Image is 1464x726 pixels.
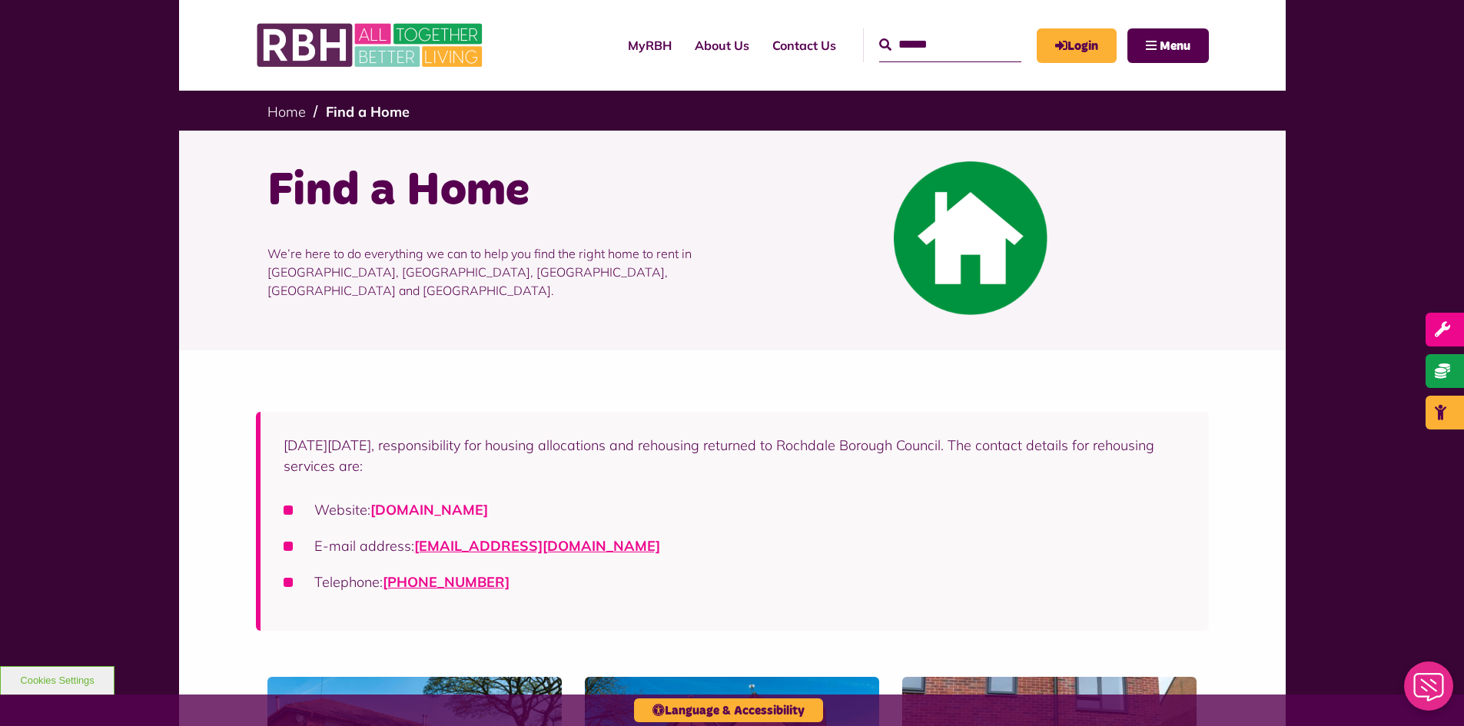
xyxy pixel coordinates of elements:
a: MyRBH [616,25,683,66]
img: Find A Home [894,161,1047,315]
p: [DATE][DATE], responsibility for housing allocations and rehousing returned to Rochdale Borough C... [284,435,1186,476]
a: About Us [683,25,761,66]
a: Contact Us [761,25,848,66]
a: Find a Home [326,103,410,121]
li: E-mail address: [284,535,1186,556]
a: MyRBH [1037,28,1117,63]
input: Search [879,28,1021,61]
a: call 0300 303 8874 [383,573,510,591]
li: Website: [284,499,1186,520]
p: We’re here to do everything we can to help you find the right home to rent in [GEOGRAPHIC_DATA], ... [267,221,721,323]
a: Home [267,103,306,121]
li: Telephone: [284,572,1186,592]
a: [EMAIL_ADDRESS][DOMAIN_NAME] [414,537,660,555]
button: Language & Accessibility [634,698,823,722]
span: Menu [1160,40,1190,52]
iframe: Netcall Web Assistant for live chat [1395,657,1464,726]
h1: Find a Home [267,161,721,221]
button: Navigation [1127,28,1209,63]
a: [DOMAIN_NAME] [370,501,488,519]
img: RBH [256,15,486,75]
